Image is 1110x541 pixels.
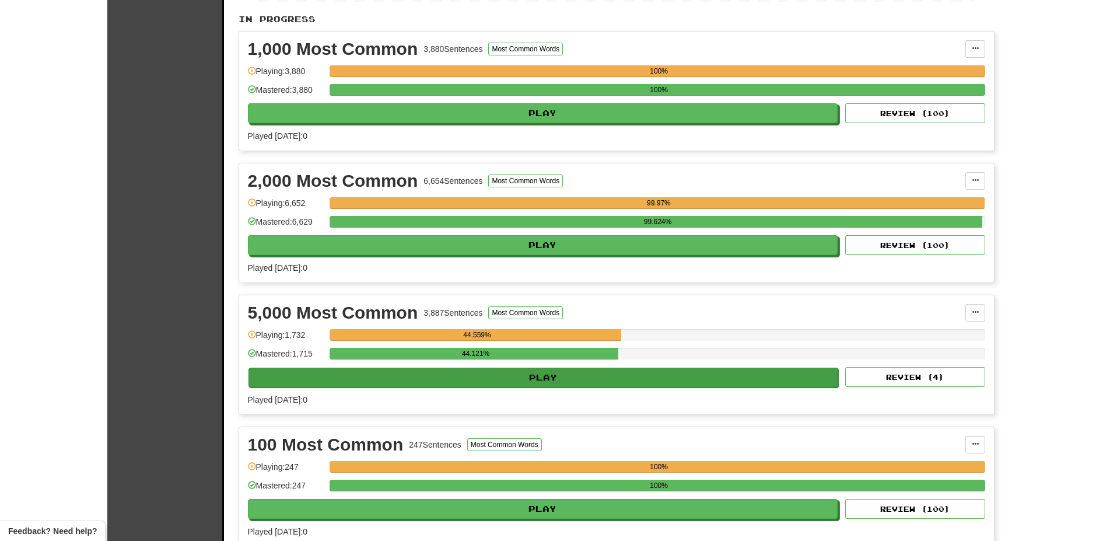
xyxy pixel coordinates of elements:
[239,13,995,25] p: In Progress
[488,306,563,319] button: Most Common Words
[248,103,838,123] button: Play
[845,499,985,519] button: Review (100)
[248,172,418,190] div: 2,000 Most Common
[409,439,461,451] div: 247 Sentences
[248,40,418,58] div: 1,000 Most Common
[423,175,482,187] div: 6,654 Sentences
[845,103,985,123] button: Review (100)
[248,499,838,519] button: Play
[8,525,97,537] span: Open feedback widget
[248,197,324,217] div: Playing: 6,652
[467,438,542,451] button: Most Common Words
[845,367,985,387] button: Review (4)
[248,131,307,141] span: Played [DATE]: 0
[423,307,482,319] div: 3,887 Sentences
[488,43,563,55] button: Most Common Words
[488,174,563,187] button: Most Common Words
[248,216,324,235] div: Mastered: 6,629
[333,480,985,491] div: 100%
[248,436,404,453] div: 100 Most Common
[248,395,307,404] span: Played [DATE]: 0
[845,235,985,255] button: Review (100)
[248,84,324,103] div: Mastered: 3,880
[248,304,418,322] div: 5,000 Most Common
[333,329,622,341] div: 44.559%
[248,65,324,85] div: Playing: 3,880
[333,84,985,96] div: 100%
[333,348,619,359] div: 44.121%
[248,527,307,536] span: Played [DATE]: 0
[333,65,985,77] div: 100%
[248,329,324,348] div: Playing: 1,732
[248,235,838,255] button: Play
[333,461,985,473] div: 100%
[333,216,983,228] div: 99.624%
[248,480,324,499] div: Mastered: 247
[333,197,985,209] div: 99.97%
[248,368,839,388] button: Play
[248,461,324,480] div: Playing: 247
[248,263,307,273] span: Played [DATE]: 0
[248,348,324,367] div: Mastered: 1,715
[423,43,482,55] div: 3,880 Sentences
